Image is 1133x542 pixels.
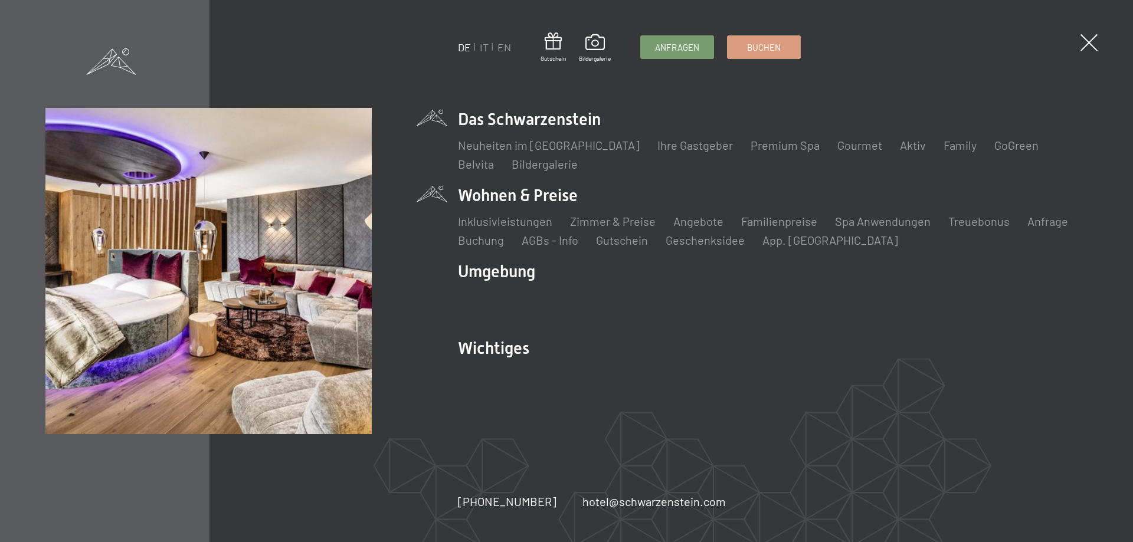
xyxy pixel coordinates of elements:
a: IT [480,41,489,54]
a: Zimmer & Preise [570,214,656,228]
a: GoGreen [994,138,1039,152]
a: Buchung [458,233,504,247]
span: Buchen [747,41,781,54]
a: DE [458,41,471,54]
a: Spa Anwendungen [835,214,931,228]
a: Inklusivleistungen [458,214,552,228]
a: Familienpreise [741,214,817,228]
a: Gourmet [837,138,882,152]
a: AGBs - Info [522,233,578,247]
a: Family [944,138,977,152]
a: Anfragen [641,36,713,58]
a: Belvita [458,157,494,171]
a: Anfrage [1027,214,1068,228]
a: Treuebonus [948,214,1010,228]
span: Anfragen [655,41,699,54]
a: Gutschein [541,32,566,63]
a: EN [497,41,511,54]
a: Bildergalerie [512,157,578,171]
a: Geschenksidee [666,233,745,247]
span: [PHONE_NUMBER] [458,494,556,508]
span: Gutschein [541,54,566,63]
a: Aktiv [900,138,926,152]
span: Bildergalerie [579,54,611,63]
a: Angebote [673,214,723,228]
a: hotel@schwarzenstein.com [582,493,726,510]
a: [PHONE_NUMBER] [458,493,556,510]
a: Neuheiten im [GEOGRAPHIC_DATA] [458,138,640,152]
a: Premium Spa [751,138,820,152]
a: Gutschein [596,233,648,247]
a: Buchen [728,36,800,58]
a: App. [GEOGRAPHIC_DATA] [762,233,898,247]
a: Bildergalerie [579,34,611,63]
a: Ihre Gastgeber [657,138,733,152]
